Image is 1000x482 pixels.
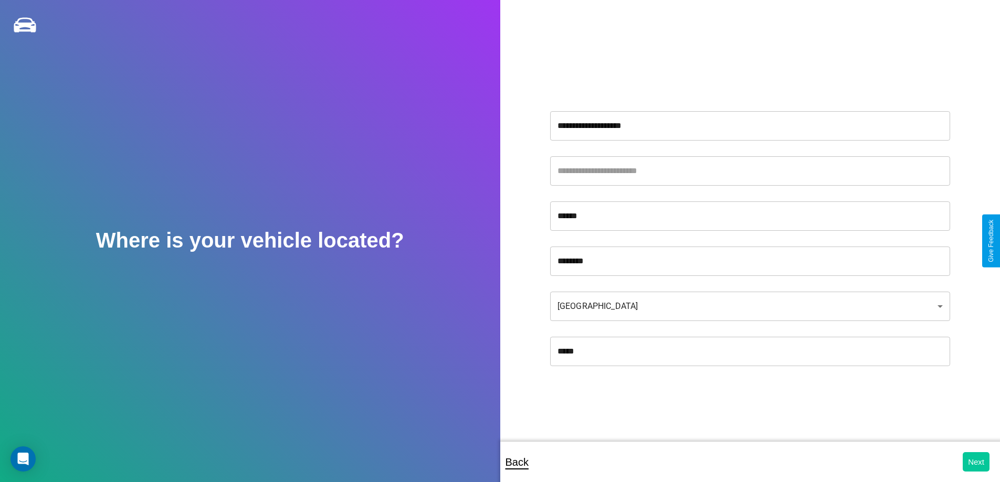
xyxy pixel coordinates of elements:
[506,453,529,472] p: Back
[10,446,36,472] div: Open Intercom Messenger
[987,220,995,262] div: Give Feedback
[963,452,990,472] button: Next
[550,292,950,321] div: [GEOGRAPHIC_DATA]
[96,229,404,252] h2: Where is your vehicle located?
